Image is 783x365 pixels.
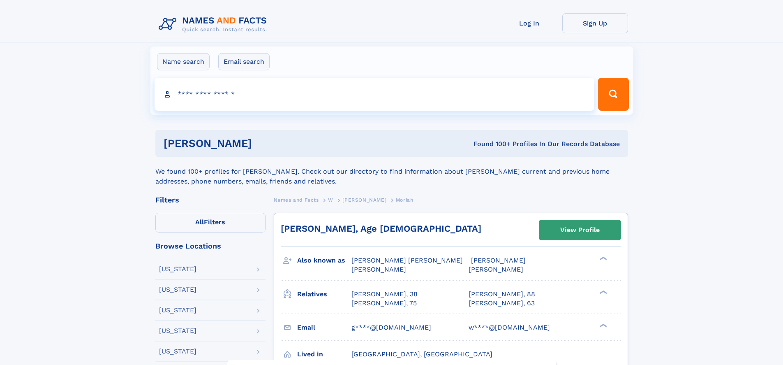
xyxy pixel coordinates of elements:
[274,195,319,205] a: Names and Facts
[469,299,535,308] a: [PERSON_NAME], 63
[497,13,562,33] a: Log In
[281,223,481,234] a: [PERSON_NAME], Age [DEMOGRAPHIC_DATA]
[195,218,204,226] span: All
[159,266,196,272] div: [US_STATE]
[159,348,196,355] div: [US_STATE]
[562,13,628,33] a: Sign Up
[351,256,463,264] span: [PERSON_NAME] [PERSON_NAME]
[539,220,621,240] a: View Profile
[328,197,333,203] span: W
[155,242,266,250] div: Browse Locations
[351,350,492,358] span: [GEOGRAPHIC_DATA], [GEOGRAPHIC_DATA]
[342,197,386,203] span: [PERSON_NAME]
[155,78,595,111] input: search input
[155,213,266,232] label: Filters
[598,78,628,111] button: Search Button
[164,138,363,149] h1: [PERSON_NAME]
[155,13,274,35] img: Logo Names and Facts
[469,290,535,299] a: [PERSON_NAME], 88
[598,323,607,328] div: ❯
[469,265,523,273] span: [PERSON_NAME]
[351,290,418,299] a: [PERSON_NAME], 38
[157,53,210,70] label: Name search
[342,195,386,205] a: [PERSON_NAME]
[351,299,417,308] a: [PERSON_NAME], 75
[351,265,406,273] span: [PERSON_NAME]
[159,307,196,314] div: [US_STATE]
[471,256,526,264] span: [PERSON_NAME]
[155,196,266,204] div: Filters
[328,195,333,205] a: W
[297,253,351,267] h3: Also known as
[598,289,607,295] div: ❯
[598,256,607,261] div: ❯
[297,287,351,301] h3: Relatives
[155,157,628,186] div: We found 100+ profiles for [PERSON_NAME]. Check out our directory to find information about [PERS...
[218,53,270,70] label: Email search
[363,139,620,149] div: Found 100+ Profiles In Our Records Database
[297,347,351,361] h3: Lived in
[159,328,196,334] div: [US_STATE]
[560,221,600,239] div: View Profile
[159,286,196,293] div: [US_STATE]
[297,321,351,335] h3: Email
[396,197,413,203] span: Moriah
